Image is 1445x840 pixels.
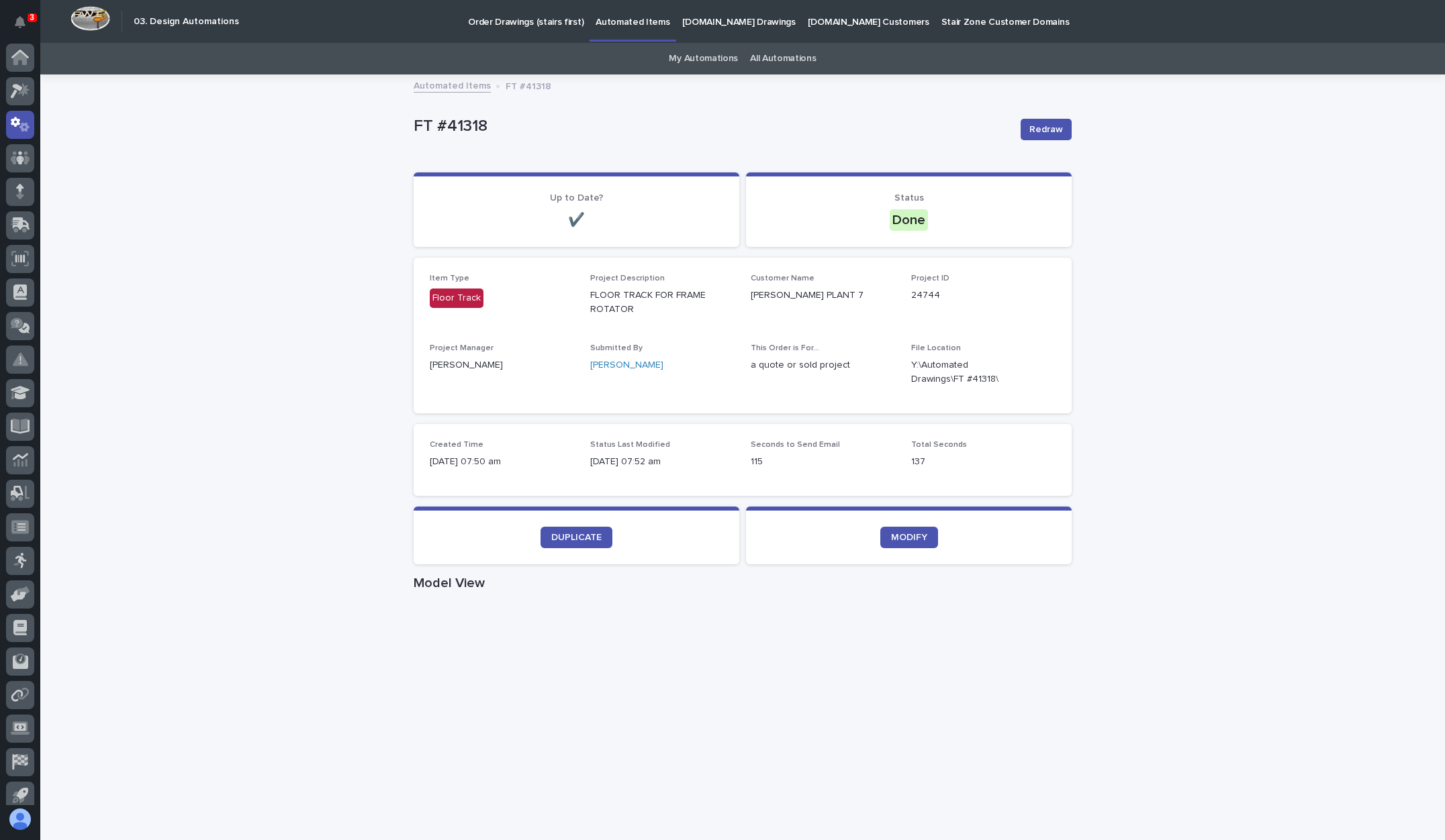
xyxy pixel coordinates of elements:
[6,8,34,36] button: Notifications
[430,455,574,469] p: [DATE] 07:50 am
[1021,119,1072,140] button: Redraw
[430,288,483,308] div: Floor Track
[430,274,469,282] span: Item Type
[911,288,1056,303] p: 24744
[430,344,494,352] span: Project Manager
[894,193,924,203] span: Status
[590,288,735,317] p: FLOOR TRACK FOR FRAME ROTATOR
[751,344,819,352] span: This Order is For...
[1029,123,1063,136] span: Redraw
[414,77,491,93] a: Automated Items
[430,441,483,449] span: Created Time
[751,274,814,282] span: Customer Name
[541,527,612,548] a: DUPLICATE
[911,358,1023,386] : Y:\Automated Drawings\FT #41318\
[751,358,895,372] p: a quote or sold project
[30,13,34,22] p: 3
[414,117,1010,136] p: FT #41318
[751,288,895,303] p: [PERSON_NAME] PLANT 7
[550,193,604,203] span: Up to Date?
[17,16,34,38] div: Notifications3
[590,455,735,469] p: [DATE] 07:52 am
[891,533,927,542] span: MODIFY
[911,455,1056,469] p: 137
[6,805,34,833] button: users-avatar
[911,441,967,449] span: Total Seconds
[890,209,928,231] div: Done
[911,274,949,282] span: Project ID
[71,6,110,31] img: Workspace Logo
[590,274,665,282] span: Project Description
[590,358,663,372] a: [PERSON_NAME]
[751,455,895,469] p: 115
[430,212,723,228] p: ✔️
[551,533,602,542] span: DUPLICATE
[750,43,816,74] a: All Automations
[414,575,1072,591] h1: Model View
[751,441,840,449] span: Seconds to Send Email
[590,344,643,352] span: Submitted By
[911,344,961,352] span: File Location
[134,16,239,28] h2: 03. Design Automations
[430,358,574,372] p: [PERSON_NAME]
[506,78,551,93] p: FT #41318
[880,527,938,548] a: MODIFY
[590,441,670,449] span: Status Last Modified
[669,43,738,74] a: My Automations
